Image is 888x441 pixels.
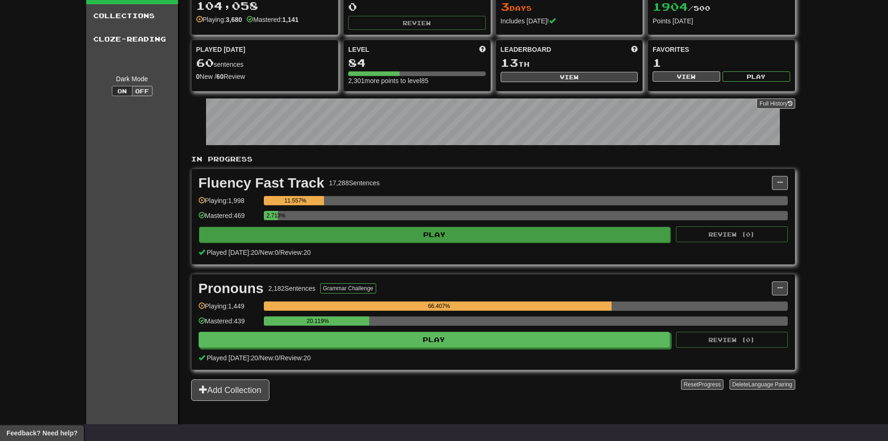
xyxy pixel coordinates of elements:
div: 66.407% [267,301,612,311]
span: 60 [196,56,214,69]
button: Review (0) [676,226,788,242]
button: Off [132,86,152,96]
div: 2,301 more points to level 85 [348,76,486,85]
button: Review [348,16,486,30]
div: New / Review [196,72,334,81]
div: Fluency Fast Track [199,176,324,190]
span: New: 0 [260,354,279,362]
strong: 0 [196,73,200,80]
button: Play [723,71,790,82]
span: Review: 20 [280,249,310,256]
button: Play [199,332,670,348]
button: DeleteLanguage Pairing [730,379,795,390]
div: Pronouns [199,281,264,295]
span: / [278,249,280,256]
div: 17,288 Sentences [329,178,380,188]
div: 0 [348,1,486,13]
strong: 3,680 [226,16,242,23]
button: On [112,86,132,96]
div: Day s [501,1,638,13]
div: Mastered: 439 [199,316,259,332]
div: Mastered: [247,15,298,24]
div: Dark Mode [93,74,171,84]
span: This week in points, UTC [631,45,638,54]
div: Favorites [653,45,790,54]
button: View [653,71,720,82]
div: Mastered: 469 [199,211,259,226]
div: th [501,57,638,69]
span: Language Pairing [748,381,792,388]
span: Progress [698,381,721,388]
span: New: 0 [260,249,279,256]
div: Points [DATE] [653,16,790,26]
div: 1 [653,57,790,69]
span: / 500 [653,4,710,12]
div: 2,182 Sentences [268,284,316,293]
div: Playing: 1,998 [199,196,259,211]
span: Played [DATE]: 20 [207,354,258,362]
span: / [278,354,280,362]
button: Grammar Challenge [320,283,376,294]
span: Leaderboard [501,45,551,54]
button: ResetProgress [681,379,723,390]
button: Review (0) [676,332,788,348]
div: 84 [348,57,486,69]
div: 20.119% [267,316,369,326]
div: Playing: [196,15,242,24]
span: Level [348,45,369,54]
div: 11.557% [267,196,324,205]
span: Played [DATE] [196,45,246,54]
div: Includes [DATE]! [501,16,638,26]
p: In Progress [191,154,795,164]
strong: 1,141 [282,16,299,23]
button: Add Collection [191,379,269,401]
a: Cloze-Reading [86,28,178,51]
strong: 60 [216,73,224,80]
div: Playing: 1,449 [199,301,259,317]
span: Review: 20 [280,354,310,362]
div: 2.713% [267,211,278,220]
span: Played [DATE]: 20 [207,249,258,256]
button: View [501,72,638,82]
button: Play [199,227,671,243]
span: 13 [501,56,518,69]
div: sentences [196,57,334,69]
span: / [258,249,260,256]
a: Collections [86,4,178,28]
a: Full History [757,98,795,109]
span: Score more points to level up [479,45,486,54]
span: / [258,354,260,362]
span: Open feedback widget [7,428,77,438]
